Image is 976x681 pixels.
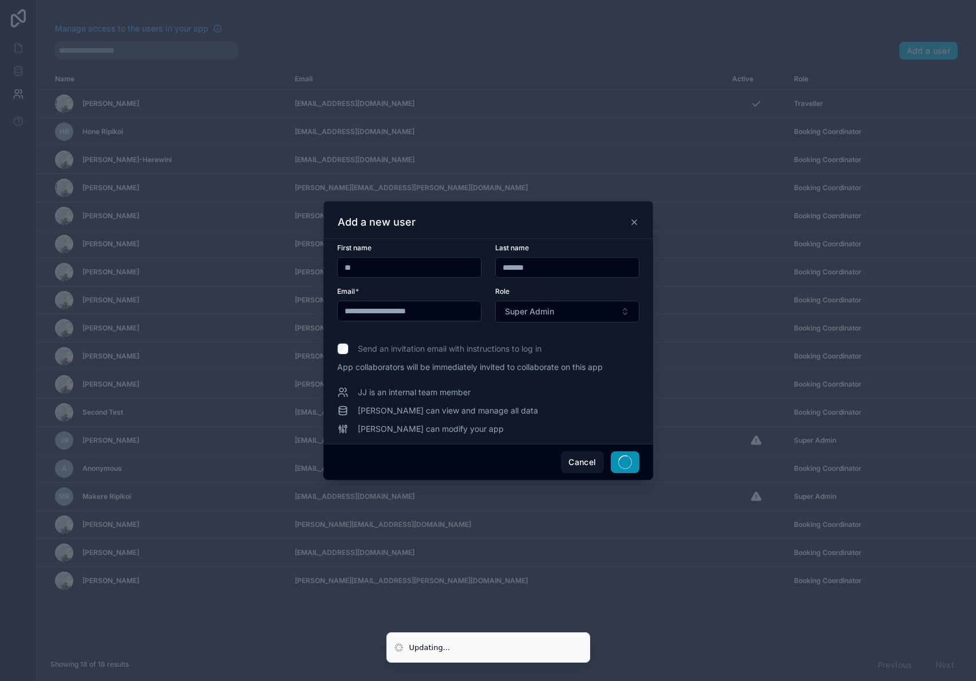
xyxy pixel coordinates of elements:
[337,343,349,355] input: Send an invitation email with instructions to log in
[561,451,603,473] button: Cancel
[358,405,538,416] span: [PERSON_NAME] can view and manage all data
[338,215,416,229] h3: Add a new user
[337,287,355,296] span: Email
[495,287,509,296] span: Role
[495,243,529,252] span: Last name
[358,343,542,355] span: Send an invitation email with instructions to log in
[337,361,639,373] span: App collaborators will be immediately invited to collaborate on this app
[409,642,451,654] div: Updating...
[337,243,372,252] span: First name
[505,306,554,317] span: Super Admin
[358,423,504,435] span: [PERSON_NAME] can modify your app
[358,387,471,398] span: JJ is an internal team member
[495,301,639,322] button: Select Button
